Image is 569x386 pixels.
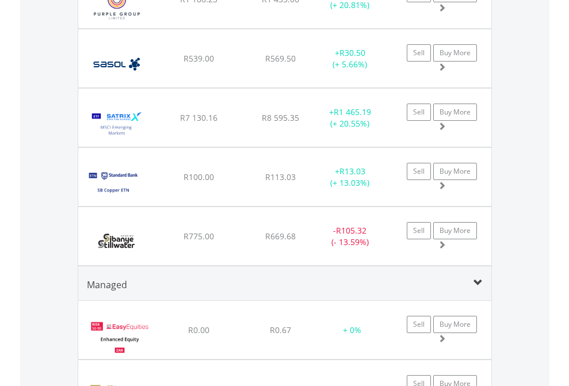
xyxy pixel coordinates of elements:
div: + (+ 20.55%) [314,106,386,129]
div: + (+ 5.66%) [314,47,386,70]
a: Sell [407,222,431,239]
span: R100.00 [184,171,214,182]
img: EQU.ZA.SSW.png [84,221,149,262]
a: Buy More [433,44,477,62]
img: EQU.ZA.SBCOP.png [84,162,142,203]
div: - (- 13.59%) [314,225,386,248]
div: + (+ 13.03%) [314,166,386,189]
img: EQU.ZA.SOL.png [84,44,149,85]
a: Buy More [433,222,477,239]
div: + 0% [323,324,381,336]
a: Buy More [433,104,477,121]
img: EasyEquities%20Enhanced%20Equity%20ZAR.jpg [84,315,156,356]
a: Sell [407,44,431,62]
a: Sell [407,316,431,333]
span: R30.50 [339,47,365,58]
span: R113.03 [265,171,296,182]
span: R7 130.16 [180,112,217,123]
span: R569.50 [265,53,296,64]
img: EQU.ZA.STXEMG.png [84,103,150,144]
span: Managed [87,278,127,291]
span: R0.00 [188,324,209,335]
a: Buy More [433,163,477,180]
span: R0.67 [270,324,291,335]
span: R105.32 [336,225,366,236]
a: Sell [407,104,431,121]
span: R8 595.35 [262,112,299,123]
span: R13.03 [339,166,365,177]
span: R775.00 [184,231,214,242]
span: R539.00 [184,53,214,64]
span: R1 465.19 [334,106,371,117]
a: Sell [407,163,431,180]
span: R669.68 [265,231,296,242]
a: Buy More [433,316,477,333]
